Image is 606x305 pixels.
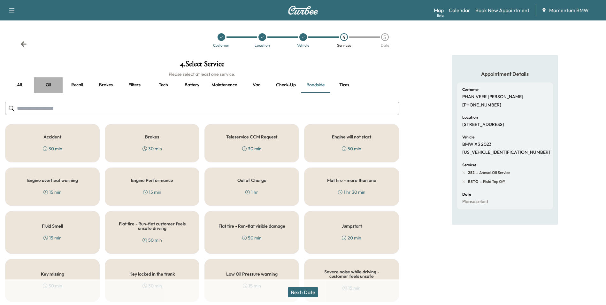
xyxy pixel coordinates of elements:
a: Calendar [449,6,470,14]
div: 30 min [142,145,162,152]
h5: Fluid Smell [42,224,63,228]
button: all [5,77,34,93]
span: RSTO [468,179,479,184]
div: Customer [213,43,229,47]
span: - [479,178,482,185]
span: - [475,169,478,176]
h6: Customer [462,88,479,91]
div: Services [337,43,351,47]
h5: Appointment Details [457,70,553,77]
h5: Severe noise while driving - customer feels unsafe [315,270,388,278]
h6: Vehicle [462,135,474,139]
button: Van [242,77,271,93]
button: Battery [178,77,206,93]
div: 30 min [43,145,62,152]
h5: Low Oil Pressure warning [226,272,278,276]
button: Next: Date [288,287,318,297]
button: Brakes [91,77,120,93]
div: 20 min [342,235,361,241]
h6: Location [462,115,478,119]
div: Beta [437,13,444,18]
div: Back [20,41,27,47]
h6: Please select at least one service. [5,71,399,77]
div: 1 hr [245,189,258,195]
button: Tech [149,77,178,93]
button: Roadside [301,77,330,93]
div: basic tabs example [5,77,399,93]
div: 15 min [143,189,161,195]
h5: Engine overheat warning [27,178,78,183]
div: 30 min [242,145,262,152]
h1: 4 . Select Service [5,60,399,71]
span: 252 [468,170,475,175]
div: Location [255,43,270,47]
span: Annual Oil Service [478,170,510,175]
h5: Flat tire - Run-flat visible damage [219,224,285,228]
p: [PHONE_NUMBER] [462,102,501,108]
h6: Date [462,192,471,196]
h5: Engine Performance [131,178,173,183]
a: Book New Appointment [475,6,529,14]
p: [STREET_ADDRESS] [462,122,504,128]
h5: Jumpstart [341,224,362,228]
p: Please select [462,199,488,205]
div: 50 min [142,237,162,243]
div: 15 min [43,235,62,241]
h5: Engine will not start [332,135,371,139]
button: Filters [120,77,149,93]
p: [US_VEHICLE_IDENTIFICATION_NUMBER] [462,150,550,155]
button: Recall [63,77,91,93]
h5: Key locked in the trunk [129,272,175,276]
div: Date [381,43,389,47]
button: Tires [330,77,358,93]
div: 50 min [342,145,361,152]
div: 4 [340,33,348,41]
div: Vehicle [297,43,309,47]
div: 50 min [242,235,262,241]
p: PHANIVEER [PERSON_NAME] [462,94,523,100]
div: 5 [381,33,389,41]
button: Oil [34,77,63,93]
span: Momentum BMW [549,6,589,14]
a: MapBeta [434,6,444,14]
img: Curbee Logo [288,6,318,15]
h5: Flat tire - more than one [327,178,376,183]
span: Fluid Top Off [482,179,505,184]
h5: Brakes [145,135,159,139]
h5: Accident [43,135,61,139]
h5: Flat tire - Run-flat customer feels unsafe driving [115,222,189,231]
h6: Services [462,163,476,167]
button: Maintenence [206,77,242,93]
h5: Key missing [41,272,64,276]
div: 1 hr 30 min [338,189,365,195]
button: Check-up [271,77,301,93]
h5: Out of Charge [237,178,266,183]
p: BMW X3 2023 [462,142,492,147]
h5: Teleservice CCM Request [226,135,277,139]
div: 15 min [43,189,62,195]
